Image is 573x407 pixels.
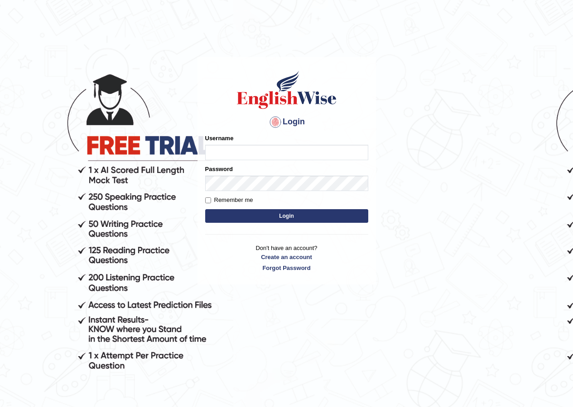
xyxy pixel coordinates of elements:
[205,115,368,129] h4: Login
[235,69,338,110] img: Logo of English Wise sign in for intelligent practice with AI
[205,134,234,142] label: Username
[205,165,233,173] label: Password
[205,197,211,203] input: Remember me
[205,209,368,223] button: Login
[205,244,368,272] p: Don't have an account?
[205,196,253,205] label: Remember me
[205,264,368,272] a: Forgot Password
[205,253,368,261] a: Create an account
